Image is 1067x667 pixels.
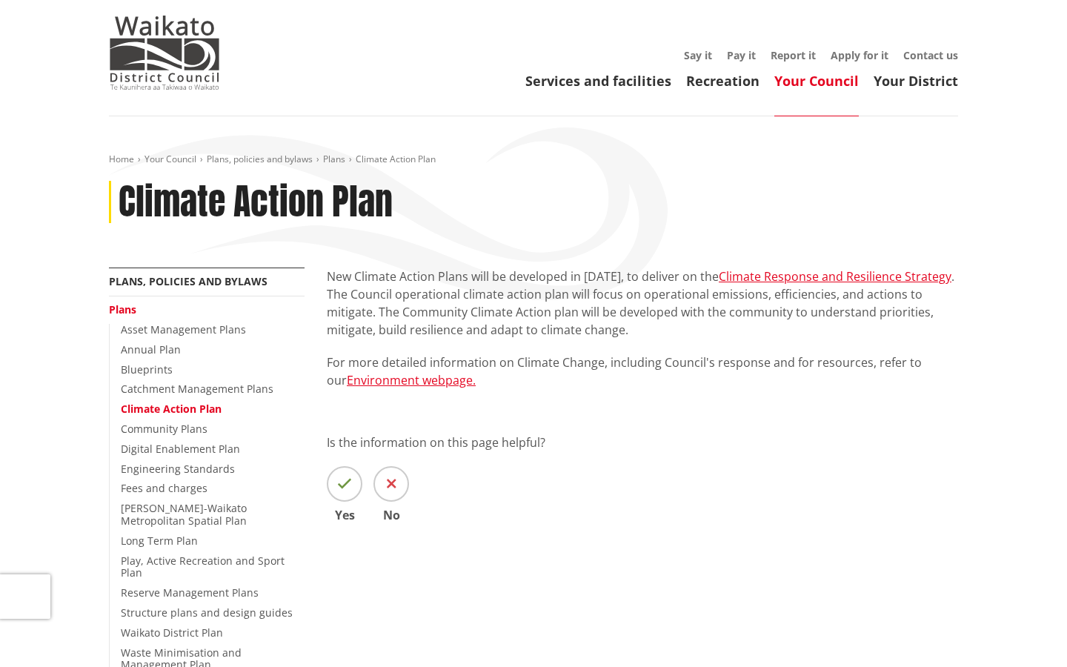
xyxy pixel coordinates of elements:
[727,48,756,62] a: Pay it
[109,16,220,90] img: Waikato District Council - Te Kaunihera aa Takiwaa o Waikato
[121,554,285,580] a: Play, Active Recreation and Sport Plan
[684,48,712,62] a: Say it
[119,181,393,224] h1: Climate Action Plan
[323,153,345,165] a: Plans
[327,434,958,451] p: Is the information on this page helpful?
[327,509,362,521] span: Yes
[121,462,235,476] a: Engineering Standards
[121,422,207,436] a: Community Plans
[121,501,247,528] a: [PERSON_NAME]-Waikato Metropolitan Spatial Plan
[327,268,958,339] p: New Climate Action Plans will be developed in [DATE], to deliver on the . The Council operational...
[121,362,173,376] a: Blueprints
[327,354,958,389] p: For more detailed information on Climate Change, including Council's response and for resources, ...
[356,153,436,165] span: Climate Action Plan
[121,585,259,600] a: Reserve Management Plans
[774,72,859,90] a: Your Council
[109,302,136,316] a: Plans
[121,402,222,416] a: Climate Action Plan
[109,153,134,165] a: Home
[109,274,267,288] a: Plans, policies and bylaws
[719,268,951,285] a: Climate Response and Resilience Strategy
[207,153,313,165] a: Plans, policies and bylaws
[144,153,196,165] a: Your Council
[121,625,223,640] a: Waikato District Plan
[121,382,273,396] a: Catchment Management Plans
[831,48,888,62] a: Apply for it
[903,48,958,62] a: Contact us
[686,72,759,90] a: Recreation
[121,534,198,548] a: Long Term Plan
[771,48,816,62] a: Report it
[121,605,293,620] a: Structure plans and design guides
[347,372,476,388] a: Environment webpage.
[109,153,958,166] nav: breadcrumb
[525,72,671,90] a: Services and facilities
[121,481,207,495] a: Fees and charges
[121,322,246,336] a: Asset Management Plans
[121,442,240,456] a: Digital Enablement Plan
[874,72,958,90] a: Your District
[999,605,1052,658] iframe: Messenger Launcher
[373,509,409,521] span: No
[121,342,181,356] a: Annual Plan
